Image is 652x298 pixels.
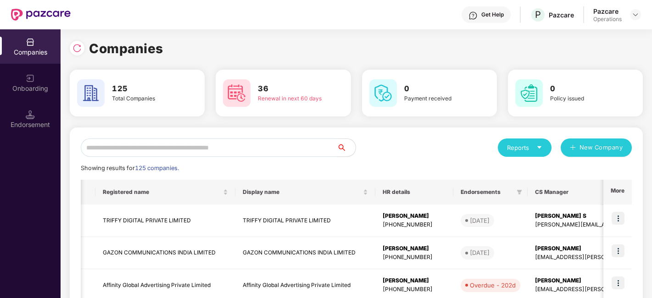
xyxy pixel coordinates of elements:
[603,180,632,204] th: More
[383,253,446,262] div: [PHONE_NUMBER]
[404,94,471,103] div: Payment received
[77,79,105,107] img: svg+xml;base64,PHN2ZyB4bWxucz0iaHR0cDovL3d3dy53My5vcmcvMjAwMC9zdmciIHdpZHRoPSI2MCIgaGVpZ2h0PSI2MC...
[112,83,179,95] h3: 125
[468,11,478,20] img: svg+xml;base64,PHN2ZyBpZD0iSGVscC0zMngzMiIgeG1sbnM9Imh0dHA6Ly93d3cudzMub3JnLzIwMDAvc3ZnIiB3aWR0aD...
[470,281,516,290] div: Overdue - 202d
[135,165,179,171] span: 125 companies.
[470,248,490,257] div: [DATE]
[243,188,361,196] span: Display name
[383,212,446,221] div: [PERSON_NAME]
[89,39,163,59] h1: Companies
[11,9,71,21] img: New Pazcare Logo
[461,188,513,196] span: Endorsements
[507,143,542,152] div: Reports
[517,189,522,195] span: filter
[612,276,624,289] img: icon
[404,83,471,95] h3: 0
[593,16,622,23] div: Operations
[550,94,617,103] div: Policy issued
[593,7,622,16] div: Pazcare
[95,204,235,237] td: TRIFFY DIGITAL PRIVATE LIMITED
[337,138,356,157] button: search
[258,94,325,103] div: Renewal in next 60 days
[515,187,524,198] span: filter
[26,110,35,119] img: svg+xml;base64,PHN2ZyB3aWR0aD0iMTQuNSIgaGVpZ2h0PSIxNC41IiB2aWV3Qm94PSIwIDAgMTYgMTYiIGZpbGw9Im5vbm...
[81,165,179,171] span: Showing results for
[481,11,504,18] div: Get Help
[26,74,35,83] img: svg+xml;base64,PHN2ZyB3aWR0aD0iMjAiIGhlaWdodD0iMjAiIHZpZXdCb3g9IjAgMCAyMCAyMCIgZmlsbD0ibm9uZSIgeG...
[612,244,624,257] img: icon
[383,244,446,253] div: [PERSON_NAME]
[235,180,375,204] th: Display name
[383,221,446,229] div: [PHONE_NUMBER]
[550,83,617,95] h3: 0
[95,237,235,270] td: GAZON COMMUNICATIONS INDIA LIMITED
[536,144,542,150] span: caret-down
[580,143,623,152] span: New Company
[95,180,235,204] th: Registered name
[258,83,325,95] h3: 36
[383,285,446,294] div: [PHONE_NUMBER]
[112,94,179,103] div: Total Companies
[561,138,632,157] button: plusNew Company
[612,212,624,225] img: icon
[235,237,375,270] td: GAZON COMMUNICATIONS INDIA LIMITED
[235,204,375,237] td: TRIFFY DIGITAL PRIVATE LIMITED
[535,9,541,20] span: P
[632,11,639,18] img: svg+xml;base64,PHN2ZyBpZD0iRHJvcGRvd24tMzJ4MzIiIHhtbG5zPSJodHRwOi8vd3d3LnczLm9yZy8yMDAwL3N2ZyIgd2...
[337,144,356,151] span: search
[383,276,446,285] div: [PERSON_NAME]
[375,180,453,204] th: HR details
[515,79,543,107] img: svg+xml;base64,PHN2ZyB4bWxucz0iaHR0cDovL3d3dy53My5vcmcvMjAwMC9zdmciIHdpZHRoPSI2MCIgaGVpZ2h0PSI2MC...
[26,38,35,47] img: svg+xml;base64,PHN2ZyBpZD0iQ29tcGFuaWVzIiB4bWxucz0iaHR0cDovL3d3dy53My5vcmcvMjAwMC9zdmciIHdpZHRoPS...
[369,79,397,107] img: svg+xml;base64,PHN2ZyB4bWxucz0iaHR0cDovL3d3dy53My5vcmcvMjAwMC9zdmciIHdpZHRoPSI2MCIgaGVpZ2h0PSI2MC...
[470,216,490,225] div: [DATE]
[570,144,576,152] span: plus
[72,44,82,53] img: svg+xml;base64,PHN2ZyBpZD0iUmVsb2FkLTMyeDMyIiB4bWxucz0iaHR0cDovL3d3dy53My5vcmcvMjAwMC9zdmciIHdpZH...
[549,11,574,19] div: Pazcare
[103,188,221,196] span: Registered name
[223,79,251,107] img: svg+xml;base64,PHN2ZyB4bWxucz0iaHR0cDovL3d3dy53My5vcmcvMjAwMC9zdmciIHdpZHRoPSI2MCIgaGVpZ2h0PSI2MC...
